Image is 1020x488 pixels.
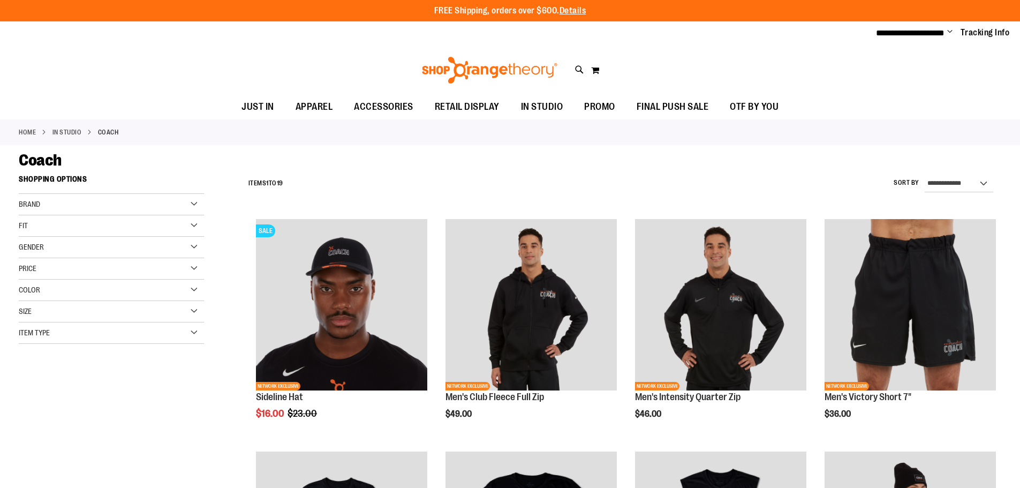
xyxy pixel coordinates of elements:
span: 19 [277,179,283,187]
strong: Shopping Options [19,170,204,194]
span: PROMO [584,95,615,119]
a: OTF Mens Coach FA23 Club Fleece Full Zip - Black primary imageNETWORK EXCLUSIVE [445,219,617,392]
a: Men's Victory Short 7" [825,392,911,402]
img: Sideline Hat primary image [256,219,427,391]
span: Fit [19,221,28,230]
p: FREE Shipping, orders over $600. [434,5,586,17]
span: $23.00 [288,408,319,419]
img: OTF Mens Coach FA23 Club Fleece Full Zip - Black primary image [445,219,617,391]
span: $36.00 [825,409,852,419]
span: Size [19,307,32,316]
h2: Items to [248,175,283,192]
img: OTF Mens Coach FA23 Victory Short - Black primary image [825,219,996,391]
div: product [251,214,433,446]
img: OTF Mens Coach FA23 Intensity Quarter Zip - Black primary image [635,219,806,391]
span: Gender [19,243,44,251]
a: Men's Intensity Quarter Zip [635,392,741,402]
span: IN STUDIO [521,95,563,119]
span: Price [19,264,36,273]
label: Sort By [894,178,919,187]
div: product [440,214,622,446]
span: 1 [266,179,269,187]
span: SALE [256,224,275,237]
a: Home [19,127,36,137]
span: Brand [19,200,40,208]
a: IN STUDIO [52,127,82,137]
a: Sideline Hat [256,392,303,402]
span: ACCESSORIES [354,95,413,119]
span: OTF BY YOU [730,95,779,119]
div: product [630,214,812,446]
span: $46.00 [635,409,663,419]
a: Details [560,6,586,16]
span: FINAL PUSH SALE [637,95,709,119]
span: NETWORK EXCLUSIVE [445,382,490,391]
a: Tracking Info [961,27,1010,39]
span: NETWORK EXCLUSIVE [825,382,869,391]
span: Coach [19,151,62,169]
div: product [819,214,1001,446]
a: OTF Mens Coach FA23 Victory Short - Black primary imageNETWORK EXCLUSIVE [825,219,996,392]
span: APPAREL [296,95,333,119]
span: NETWORK EXCLUSIVE [256,382,300,391]
span: NETWORK EXCLUSIVE [635,382,679,391]
button: Account menu [947,27,953,38]
span: Color [19,286,40,294]
span: Item Type [19,328,50,337]
strong: Coach [98,127,119,137]
span: JUST IN [241,95,274,119]
span: $16.00 [256,408,286,419]
a: Men's Club Fleece Full Zip [445,392,544,402]
a: Sideline Hat primary imageSALENETWORK EXCLUSIVE [256,219,427,392]
span: $49.00 [445,409,473,419]
span: RETAIL DISPLAY [435,95,500,119]
img: Shop Orangetheory [420,57,559,84]
a: OTF Mens Coach FA23 Intensity Quarter Zip - Black primary imageNETWORK EXCLUSIVE [635,219,806,392]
